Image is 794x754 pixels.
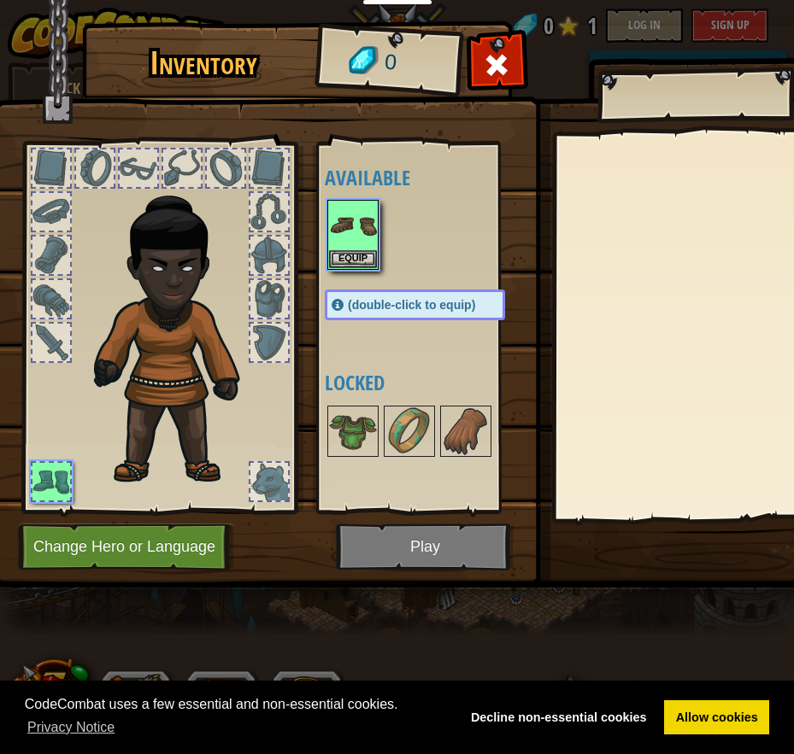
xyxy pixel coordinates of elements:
[86,174,270,488] img: champion_hair.png
[348,298,475,312] span: (double-click to equip)
[325,167,539,189] h4: Available
[94,45,312,81] h1: Inventory
[18,523,235,570] button: Change Hero or Language
[325,371,539,394] h4: Locked
[664,700,769,734] a: allow cookies
[329,202,377,249] img: portrait.png
[385,407,433,455] img: portrait.png
[25,715,118,740] a: learn more about cookies
[459,700,658,734] a: deny cookies
[329,250,377,268] button: Equip
[442,407,490,455] img: portrait.png
[25,694,446,740] span: CodeCombat uses a few essential and non-essential cookies.
[329,407,377,455] img: portrait.png
[384,47,398,79] span: 0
